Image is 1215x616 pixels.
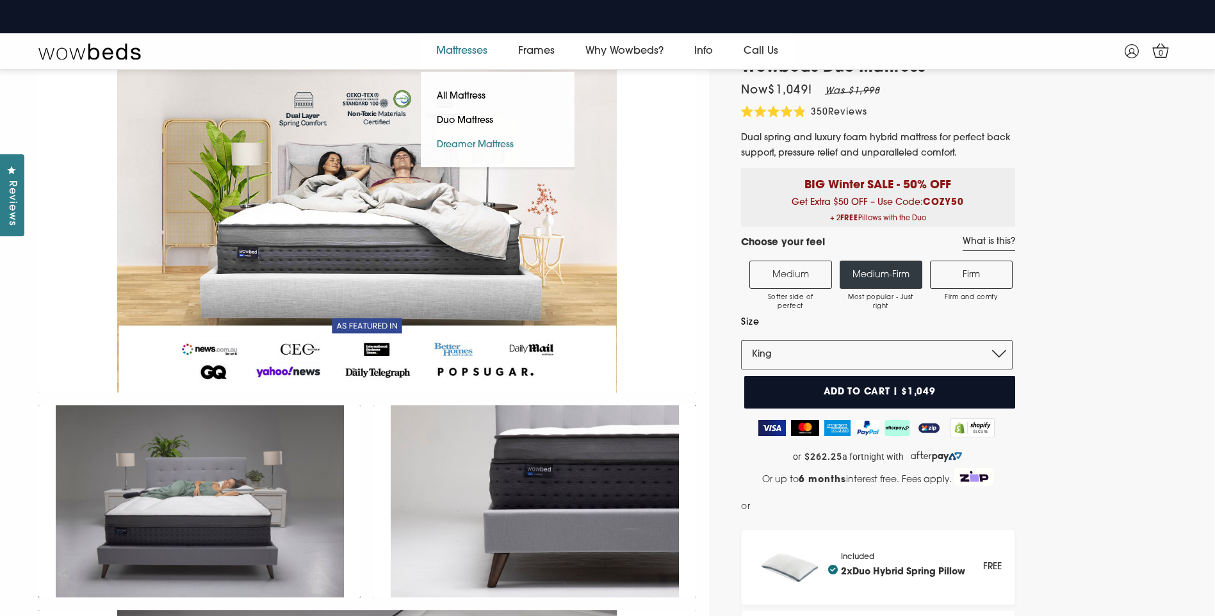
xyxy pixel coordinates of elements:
a: Frames [503,33,570,69]
img: Wow Beds Logo [38,42,141,60]
img: pillow_140x.png [754,543,829,592]
a: Duo Mattress [421,109,509,133]
a: Info [679,33,728,69]
label: Size [741,314,1013,330]
span: a fortnight with [842,451,904,462]
span: Dual spring and luxury foam hybrid mattress for perfect back support, pressure relief and unparal... [741,133,1011,158]
span: Reviews [828,108,867,117]
a: Why Wowbeds? [570,33,679,69]
img: ZipPay Logo [915,420,942,436]
img: Shopify secure badge [950,418,995,437]
iframe: PayPal Message 1 [753,499,1014,519]
p: BIG Winter SALE - 50% OFF [751,168,1006,194]
h4: Choose your feel [741,236,825,251]
label: Medium-Firm [840,261,922,289]
a: What is this? [963,236,1015,251]
img: PayPal Logo [856,420,880,436]
a: or $262.25 a fortnight with [741,447,1015,466]
label: Medium [749,261,832,289]
h4: 2x [828,565,965,578]
img: Zip Logo [954,468,994,486]
img: MasterCard Logo [791,420,820,436]
button: Add to cart | $1,049 [744,376,1015,409]
span: 350 [811,108,828,117]
strong: $262.25 [804,451,842,462]
div: Included [841,553,965,583]
img: AfterPay Logo [885,420,910,436]
strong: 6 months [799,475,846,485]
img: American Express Logo [824,420,851,436]
span: or [793,451,801,462]
a: Call Us [728,33,794,69]
span: Or up to interest free. Fees apply. [762,475,952,485]
span: Softer side of perfect [756,293,825,311]
span: Now $1,049 ! [741,85,813,97]
span: Firm and comfy [937,293,1006,302]
label: Firm [930,261,1013,289]
a: Mattresses [421,33,503,69]
div: FREE [983,559,1002,575]
b: FREE [840,215,858,222]
span: + 2 Pillows with the Duo [751,211,1006,227]
span: Most popular - Just right [847,293,915,311]
img: Visa Logo [758,420,786,436]
span: 0 [1155,47,1168,60]
a: Dreamer Mattress [421,133,530,158]
div: 350Reviews [741,106,868,120]
b: COZY50 [923,198,964,207]
span: Reviews [3,181,20,226]
span: Get Extra $50 OFF – Use Code: [751,198,1006,227]
em: Was $1,998 [825,86,880,96]
a: 0 [1150,39,1172,61]
a: Duo Hybrid Spring Pillow [852,567,965,577]
a: All Mattress [421,85,501,109]
span: or [741,499,751,515]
